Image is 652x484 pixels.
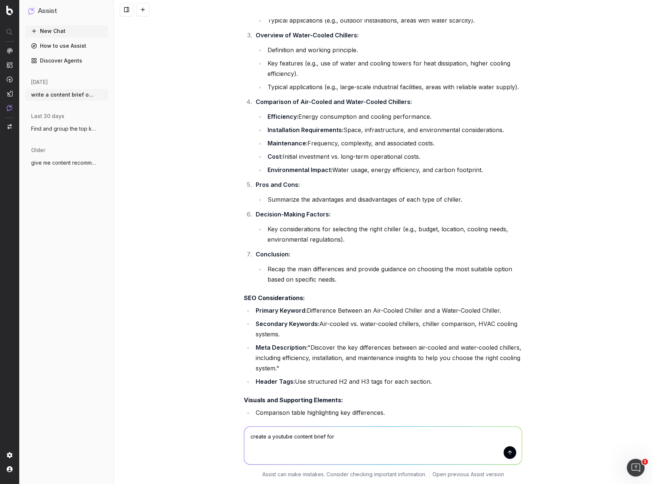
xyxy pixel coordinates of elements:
strong: Installation Requirements: [268,126,343,134]
span: Find and group the top keywords for [31,125,96,132]
a: Discover Agents [25,55,108,67]
img: Assist [7,105,13,111]
li: Difference Between an Air-Cooled Chiller and a Water-Cooled Chiller. [253,305,522,316]
span: older [31,147,45,154]
img: Studio [7,91,13,97]
span: give me content recommendations on what [31,159,96,167]
li: Comparison table highlighting key differences. [253,407,522,418]
img: Setting [7,452,13,458]
strong: Comparison of Air-Cooled and Water-Cooled Chillers: [256,98,412,105]
li: Air-cooled vs. water-cooled chillers, chiller comparison, HVAC cooling systems. [253,319,522,339]
img: Switch project [7,124,12,129]
strong: Efficiency: [268,113,298,120]
img: Activation [7,76,13,83]
img: Botify logo [6,6,13,15]
img: Intelligence [7,62,13,68]
a: How to use Assist [25,40,108,52]
li: Energy consumption and cooling performance. [265,111,522,122]
h1: Assist [38,6,57,16]
textarea: create a youtube content brief for [244,427,522,464]
button: Find and group the top keywords for [25,123,108,135]
li: Definition and working principle. [265,45,522,55]
button: Assist [28,6,105,16]
img: Analytics [7,48,13,54]
li: Use structured H2 and H3 tags for each section. [253,376,522,387]
strong: Secondary Keywords: [256,320,319,327]
li: Initial investment vs. long-term operational costs. [265,151,522,162]
strong: Header Tags: [256,378,295,385]
button: New Chat [25,25,108,37]
li: "Discover the key differences between air-cooled and water-cooled chillers, including efficiency,... [253,342,522,373]
li: Summarize the advantages and disadvantages of each type of chiller. [265,194,522,205]
strong: Maintenance: [268,140,307,147]
strong: Cost: [268,153,283,160]
strong: Visuals and Supporting Elements: [244,396,343,404]
button: give me content recommendations on what [25,157,108,169]
strong: Conclusion: [256,251,290,258]
li: Key considerations for selecting the right chiller (e.g., budget, location, cooling needs, enviro... [265,224,522,245]
span: 1 [642,459,648,465]
li: Typical applications (e.g., large-scale industrial facilities, areas with reliable water supply). [265,82,522,92]
span: write a content brief on Difference Betw [31,91,96,98]
strong: Overview of Water-Cooled Chillers: [256,31,359,39]
li: Space, infrastructure, and environmental considerations. [265,125,522,135]
img: Assist [28,7,35,14]
img: My account [7,466,13,472]
p: Assist can make mistakes. Consider checking important information. [262,471,426,478]
strong: Environmental Impact: [268,166,332,174]
li: Frequency, complexity, and associated costs. [265,138,522,148]
strong: Pros and Cons: [256,181,300,188]
strong: Meta Description: [256,344,307,351]
li: Recap the main differences and provide guidance on choosing the most suitable option based on spe... [265,264,522,285]
button: write a content brief on Difference Betw [25,89,108,101]
li: Key features (e.g., use of water and cooling towers for heat dissipation, higher cooling efficien... [265,58,522,79]
strong: Primary Keyword: [256,307,307,314]
iframe: Intercom live chat [627,459,645,477]
strong: SEO Considerations: [244,294,305,302]
span: last 30 days [31,112,64,120]
strong: Decision-Making Factors: [256,211,330,218]
li: Typical applications (e.g., outdoor installations, areas with water scarcity). [265,15,522,26]
span: [DATE] [31,78,48,86]
a: Open previous Assist version [433,471,504,478]
li: Water usage, energy efficiency, and carbon footprint. [265,165,522,175]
